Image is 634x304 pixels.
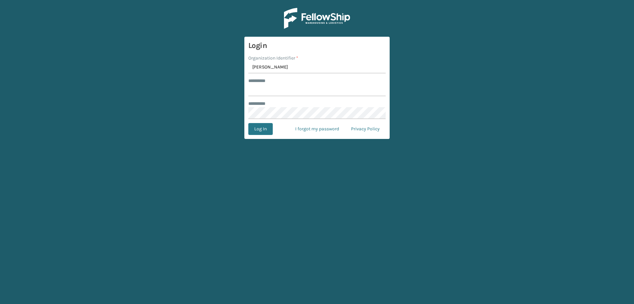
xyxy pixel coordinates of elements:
[289,123,345,135] a: I forgot my password
[248,55,298,62] label: Organization Identifier
[284,8,350,29] img: Logo
[248,41,386,51] h3: Login
[345,123,386,135] a: Privacy Policy
[248,123,273,135] button: Log In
